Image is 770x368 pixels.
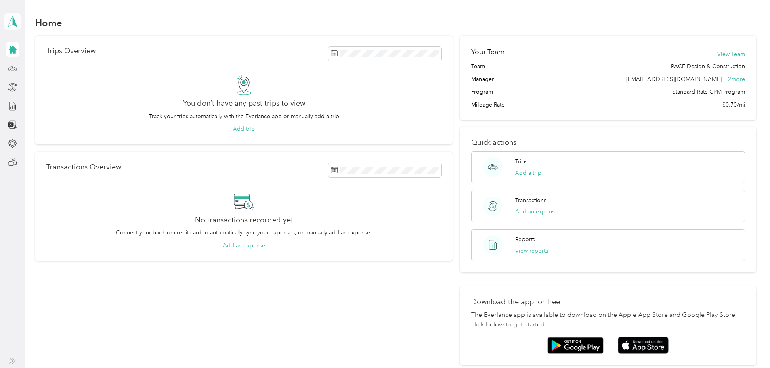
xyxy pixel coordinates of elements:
[46,163,121,171] p: Transactions Overview
[46,47,96,55] p: Trips Overview
[724,76,745,83] span: + 2 more
[672,88,745,96] span: Standard Rate CPM Program
[233,125,255,133] button: Add trip
[35,19,62,27] h1: Home
[471,138,745,147] p: Quick actions
[722,100,745,109] span: $0.70/mi
[183,99,305,108] h2: You don’t have any past trips to view
[626,76,722,83] span: [EMAIL_ADDRESS][DOMAIN_NAME]
[471,298,745,306] p: Download the app for free
[116,228,372,237] p: Connect your bank or credit card to automatically sync your expenses, or manually add an expense.
[515,157,527,166] p: Trips
[618,337,669,354] img: App store
[471,310,745,330] p: The Everlance app is available to download on the Apple App Store and Google Play Store, click be...
[223,241,265,250] button: Add an expense
[515,196,546,205] p: Transactions
[515,207,558,216] button: Add an expense
[471,88,493,96] span: Program
[471,100,505,109] span: Mileage Rate
[547,337,604,354] img: Google play
[671,62,745,71] span: PACE Design & Construction
[515,169,541,177] button: Add a trip
[515,235,535,244] p: Reports
[195,216,293,224] h2: No transactions recorded yet
[471,62,485,71] span: Team
[471,47,504,57] h2: Your Team
[471,75,494,84] span: Manager
[149,112,339,121] p: Track your trips automatically with the Everlance app or manually add a trip
[717,50,745,59] button: View Team
[725,323,770,368] iframe: Everlance-gr Chat Button Frame
[515,247,548,255] button: View reports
